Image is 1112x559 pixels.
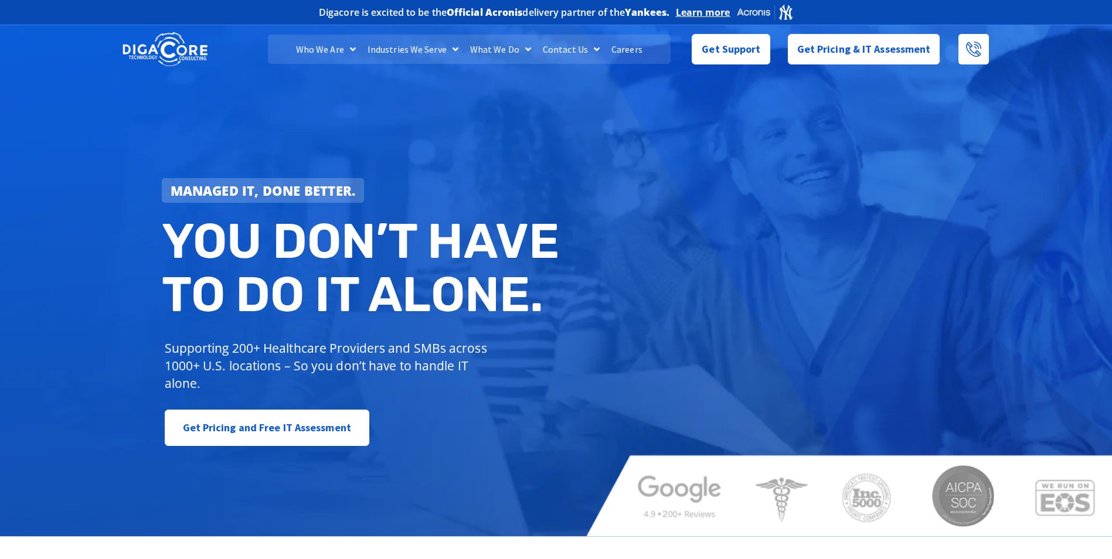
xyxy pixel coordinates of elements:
[183,416,351,439] span: Get Pricing and Free IT Assessment
[702,38,760,61] span: Get Support
[788,34,940,64] a: Get Pricing & IT Assessment
[736,4,794,21] img: Acronis
[319,8,670,17] h2: Digacore is excited to be the delivery partner of the
[162,214,565,322] h2: You don’t have to do IT alone.
[165,410,369,446] a: Get Pricing and Free IT Assessment
[625,6,670,19] b: Yankees.
[362,35,464,64] a: Industries We Serve
[464,35,537,64] a: What We Do
[171,182,356,199] strong: Managed IT, done better.
[165,339,492,392] p: Supporting 200+ Healthcare Providers and SMBs across 1000+ U.S. locations – So you don’t have to ...
[606,35,648,64] a: Careers
[290,35,362,64] a: Who We Are
[676,6,730,18] a: Learn more
[537,35,606,64] a: Contact Us
[123,31,208,68] img: DigaCore Technology Consulting
[268,35,670,64] nav: Menu
[797,38,931,61] span: Get Pricing & IT Assessment
[447,6,523,19] b: Official Acronis
[692,34,770,64] a: Get Support
[162,178,365,203] a: Managed IT, done better.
